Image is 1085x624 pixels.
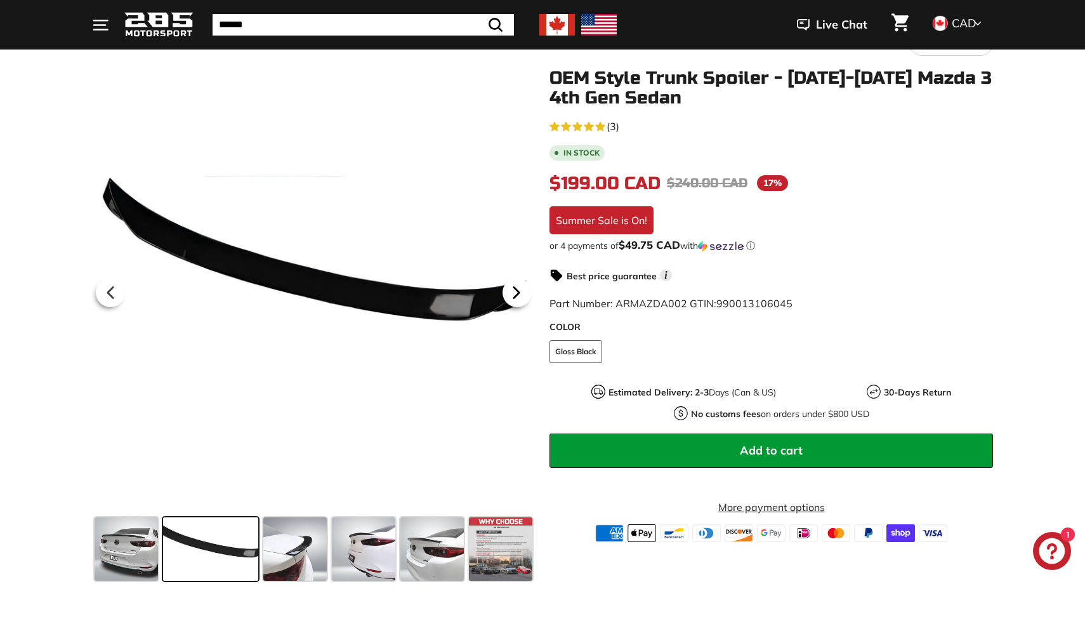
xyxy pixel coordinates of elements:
span: 990013106045 [716,297,792,310]
span: Add to cart [740,443,803,458]
img: Logo_285_Motorsport_areodynamics_components [124,10,194,40]
div: Summer Sale is On! [549,206,654,234]
img: master [822,524,850,542]
strong: 30-Days Return [884,387,951,398]
h1: OEM Style Trunk Spoiler - [DATE]-[DATE] Mazda 3 4th Gen Sedan [549,69,993,108]
div: or 4 payments of$49.75 CADwithSezzle Click to learn more about Sezzle [549,239,993,252]
img: diners_club [692,524,721,542]
img: Sezzle [698,241,744,252]
span: i [660,269,672,281]
a: More payment options [549,500,993,515]
span: $199.00 CAD [549,173,661,194]
inbox-online-store-chat: Shopify online store chat [1029,532,1075,573]
img: apple_pay [628,524,656,542]
strong: Estimated Delivery: 2-3 [608,387,709,398]
p: Days (Can & US) [608,386,776,399]
strong: No customs fees [691,408,761,420]
strong: Best price guarantee [567,270,657,282]
button: Add to cart [549,434,993,468]
img: google_pay [757,524,786,542]
img: bancontact [660,524,688,542]
label: COLOR [549,321,993,334]
img: american_express [595,524,624,542]
div: or 4 payments of with [549,239,993,252]
img: visa [919,524,947,542]
a: 5.0 rating (3 votes) [549,117,993,134]
span: 17% [757,175,788,191]
span: $49.75 CAD [619,238,680,251]
input: Search [213,14,514,36]
a: Cart [884,3,916,46]
span: CAD [952,16,976,30]
p: on orders under $800 USD [691,408,869,421]
img: paypal [854,524,883,542]
img: discover [725,524,753,542]
span: $240.00 CAD [667,175,747,191]
span: Live Chat [816,17,867,33]
b: In stock [563,149,600,157]
img: shopify_pay [886,524,915,542]
span: Part Number: ARMAZDA002 GTIN: [549,297,792,310]
img: ideal [789,524,818,542]
span: (3) [607,119,619,134]
button: Live Chat [780,9,884,41]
